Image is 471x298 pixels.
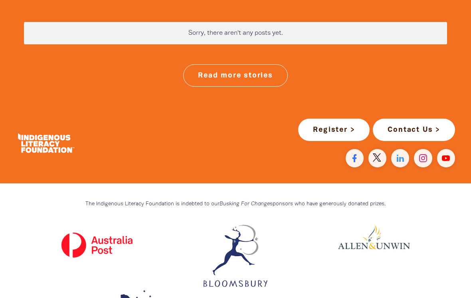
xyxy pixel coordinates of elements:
[24,22,447,44] div: Sorry, there aren't any posts yet.
[40,199,431,209] p: The Indigenous Literacy Foundation is indebted to our sponsors who have generously donated prizes.
[298,119,370,141] a: Register >
[373,119,455,141] a: Contact Us >
[220,201,270,207] em: Busking For Change
[368,149,386,167] a: Find us on Twitter
[391,149,409,167] a: Find us on Linkedin
[414,149,432,167] a: Find us on Instagram
[437,149,455,167] a: Find us on YouTube
[346,149,364,167] a: Visit our facebook page
[183,64,288,87] a: Read more stories
[24,22,447,44] div: Paginated content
